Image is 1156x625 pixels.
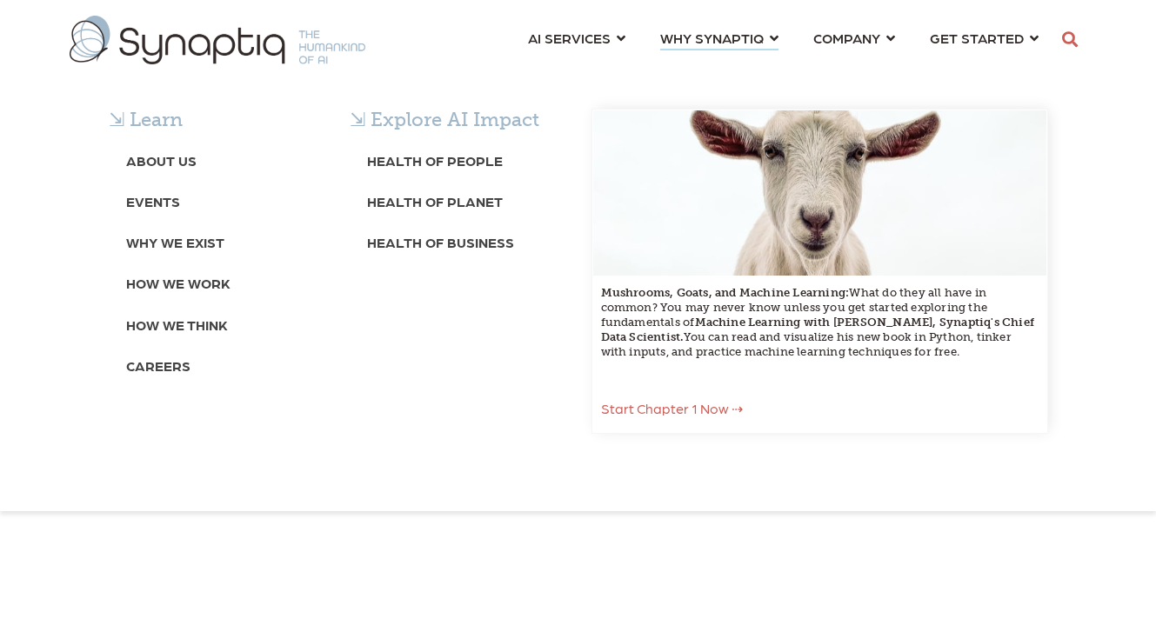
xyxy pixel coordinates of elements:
[813,26,880,50] span: COMPANY
[930,22,1039,54] a: GET STARTED
[368,522,594,567] iframe: Embedded CTA
[930,26,1024,50] span: GET STARTED
[170,522,352,567] iframe: Embedded CTA
[528,26,611,50] span: AI SERVICES
[528,22,625,54] a: AI SERVICES
[660,22,778,54] a: WHY SYNAPTIQ
[660,26,764,50] span: WHY SYNAPTIQ
[511,9,1056,71] nav: menu
[70,16,365,64] img: synaptiq logo-1
[813,22,895,54] a: COMPANY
